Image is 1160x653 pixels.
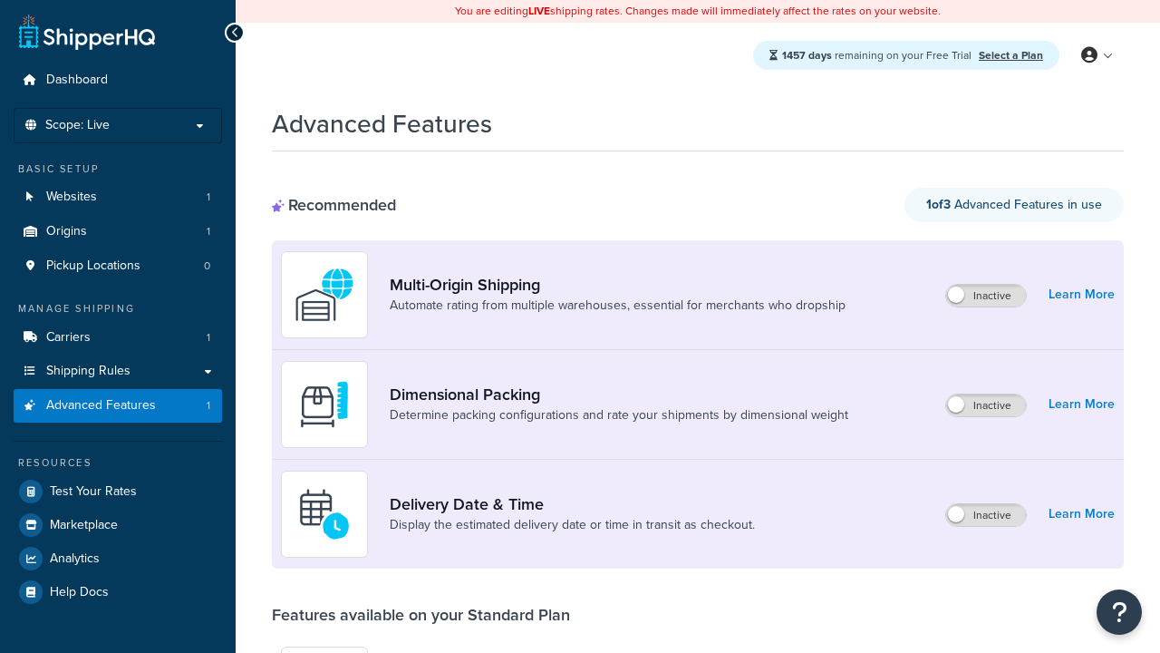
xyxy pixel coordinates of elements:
[272,106,492,141] h1: Advanced Features
[14,355,222,388] a: Shipping Rules
[14,63,222,97] a: Dashboard
[14,542,222,575] a: Analytics
[45,118,110,133] span: Scope: Live
[946,285,1026,307] label: Inactive
[390,516,755,534] a: Display the estimated delivery date or time in transit as checkout.
[207,224,210,239] span: 1
[46,364,130,379] span: Shipping Rules
[46,330,91,346] span: Carriers
[926,195,1102,214] span: Advanced Features in use
[14,321,222,355] li: Carriers
[14,215,222,249] a: Origins1
[14,576,222,609] a: Help Docs
[46,224,87,239] span: Origins
[46,258,140,274] span: Pickup Locations
[50,551,100,567] span: Analytics
[14,389,222,423] a: Advanced Features1
[979,47,1043,63] a: Select a Plan
[14,321,222,355] a: Carriers1
[272,195,396,215] div: Recommended
[50,484,137,500] span: Test Your Rates
[14,215,222,249] li: Origins
[1049,282,1115,307] a: Learn More
[390,385,848,404] a: Dimensional Packing
[50,585,109,600] span: Help Docs
[390,494,755,514] a: Delivery Date & Time
[293,263,356,326] img: WatD5o0RtDAAAAAElFTkSuQmCC
[390,297,846,315] a: Automate rating from multiple warehouses, essential for merchants who dropship
[46,398,156,414] span: Advanced Features
[14,455,222,471] div: Resources
[14,249,222,283] a: Pickup Locations0
[14,301,222,317] div: Manage Shipping
[14,180,222,214] a: Websites1
[207,398,210,414] span: 1
[390,406,848,424] a: Determine packing configurations and rate your shipments by dimensional weight
[293,373,356,436] img: DTVBYsAAAAAASUVORK5CYII=
[528,3,550,19] b: LIVE
[207,330,210,346] span: 1
[926,195,951,214] strong: 1 of 3
[1049,392,1115,417] a: Learn More
[14,389,222,423] li: Advanced Features
[204,258,210,274] span: 0
[272,605,570,625] div: Features available on your Standard Plan
[14,475,222,508] a: Test Your Rates
[946,395,1026,416] label: Inactive
[946,504,1026,526] label: Inactive
[46,73,108,88] span: Dashboard
[1049,502,1115,527] a: Learn More
[782,47,832,63] strong: 1457 days
[14,509,222,541] a: Marketplace
[390,275,846,295] a: Multi-Origin Shipping
[50,518,118,533] span: Marketplace
[782,47,974,63] span: remaining on your Free Trial
[293,482,356,546] img: gfkeb5ejjkALwAAAABJRU5ErkJggg==
[14,180,222,214] li: Websites
[1097,590,1142,635] button: Open Resource Center
[46,190,97,205] span: Websites
[14,161,222,177] div: Basic Setup
[14,249,222,283] li: Pickup Locations
[207,190,210,205] span: 1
